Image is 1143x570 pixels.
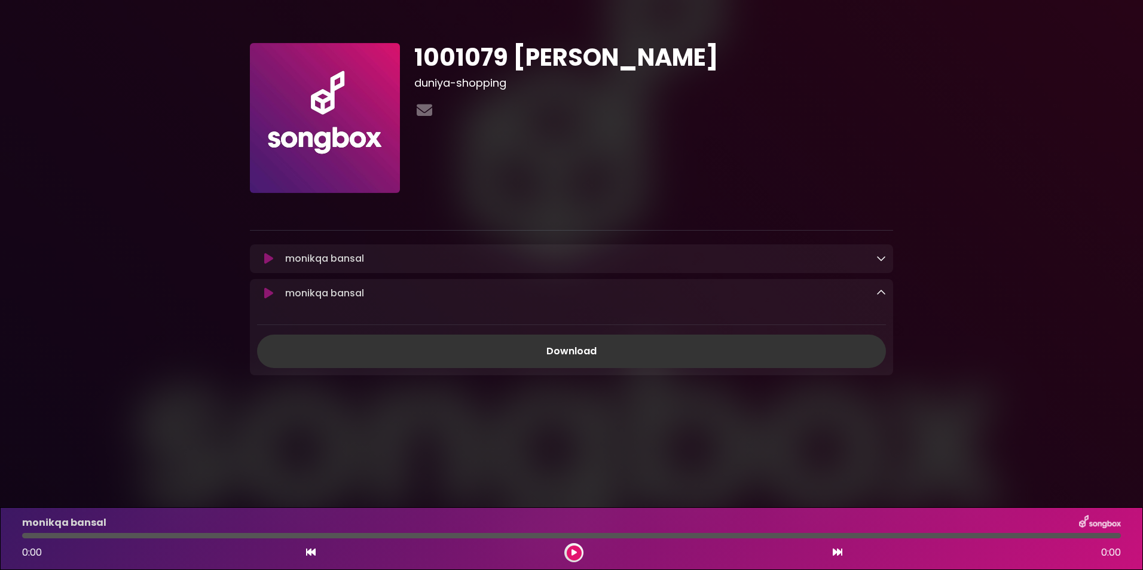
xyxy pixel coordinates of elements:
[285,286,364,301] p: monikqa bansal
[250,43,400,193] img: 70beCsgvRrCVkCpAseDU
[285,252,364,266] p: monikqa bansal
[414,43,893,72] h1: 1001079 [PERSON_NAME]
[257,335,886,368] a: Download
[414,76,893,90] h3: duniya-shopping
